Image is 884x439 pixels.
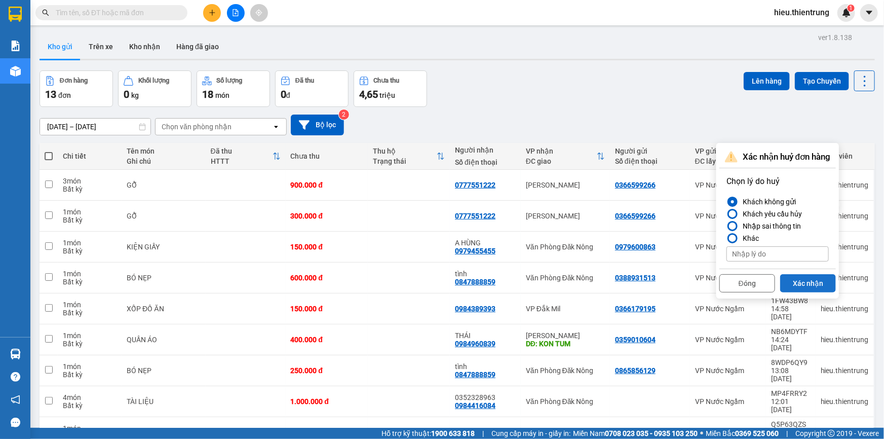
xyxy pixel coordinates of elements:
div: VP Đắk Mil [526,305,605,313]
span: file-add [232,9,239,16]
div: QUẦN ÁO [127,336,201,344]
div: VP Nước Ngầm [695,243,761,251]
div: Trạng thái [373,157,437,165]
div: Q5P63QZS [771,420,811,428]
div: Bất kỳ [63,216,117,224]
div: THÁI [455,332,516,340]
button: Xác nhận [780,274,836,292]
span: Miền Bắc [706,428,779,439]
div: Bất kỳ [63,371,117,379]
div: Khách không gửi [739,196,796,208]
button: plus [203,4,221,22]
h2: K31Y7ERI [6,72,82,89]
div: Bất kỳ [63,185,117,193]
div: 1 món [63,270,117,278]
div: Số điện thoại [455,158,516,166]
div: tình [455,270,516,278]
button: Đã thu0đ [275,70,349,107]
button: Kho nhận [121,34,168,59]
div: 1 món [63,208,117,216]
div: 1 món [63,424,117,432]
div: VP Nước Ngầm [695,367,761,375]
div: hieu.thientrung [821,243,869,251]
span: plus [209,9,216,16]
div: Thu hộ [373,147,437,155]
div: 0359010604 [615,336,656,344]
button: Kho gửi [40,34,81,59]
th: Toggle SortBy [521,143,610,170]
div: BÓ NẸP [127,274,201,282]
button: Đóng [719,274,775,292]
div: tình [455,362,516,371]
button: file-add [227,4,245,22]
div: ver 1.8.138 [818,32,852,43]
div: 0847888859 [455,371,495,379]
div: 150.000 đ [291,305,363,313]
span: đ [286,91,290,99]
div: Khối lượng [138,77,169,84]
div: 13:08 [DATE] [771,367,811,383]
sup: 2 [339,109,349,120]
div: 0388931513 [615,274,656,282]
img: logo.jpg [6,15,35,66]
input: Tìm tên, số ĐT hoặc mã đơn [56,7,175,18]
div: hieu.thientrung [821,212,869,220]
span: kg [131,91,139,99]
div: hieu.thientrung [821,397,869,406]
img: warehouse-icon [10,349,21,359]
div: KIỆN GIẤY [127,243,201,251]
div: Số điện thoại [615,157,685,165]
div: ĐC lấy [695,157,753,165]
div: hieu.thientrung [821,367,869,375]
span: món [215,91,229,99]
div: Văn Phòng Đăk Nông [526,397,605,406]
div: 1.000.000 đ [291,397,363,406]
div: 1 món [63,239,117,247]
div: [PERSON_NAME] [526,181,605,189]
div: GỖ [127,212,201,220]
div: 0352328963 [455,393,516,401]
div: Tên món [127,147,201,155]
span: Cung cấp máy in - giấy in: [491,428,570,439]
div: 250.000 đ [291,367,363,375]
div: 0366179195 [615,305,656,313]
div: Chi tiết [63,152,117,160]
button: aim [250,4,268,22]
sup: 1 [848,5,855,12]
div: 0984416084 [455,401,495,410]
div: 1 món [63,362,117,371]
th: Toggle SortBy [690,143,766,170]
span: ⚪️ [700,431,703,435]
div: 8WDP6QY9 [771,358,811,367]
b: Nhà xe Thiên Trung [41,8,91,69]
div: 0366599266 [615,212,656,220]
div: Khác [739,232,759,244]
div: VP gửi [695,147,753,155]
div: [PERSON_NAME] [526,332,605,340]
div: hieu.thientrung [821,305,869,313]
div: 14:58 [DATE] [771,305,811,321]
span: message [11,418,20,427]
th: Toggle SortBy [368,143,450,170]
button: Bộ lọc [291,115,344,135]
button: Tạo Chuyến [795,72,849,90]
div: ĐC giao [526,157,597,165]
span: 0 [281,88,286,100]
div: Bất kỳ [63,340,117,348]
b: [DOMAIN_NAME] [135,8,245,25]
span: 4,65 [359,88,378,100]
button: Chưa thu4,65 triệu [354,70,427,107]
div: 3 món [63,177,117,185]
div: Người gửi [615,147,685,155]
div: Chưa thu [291,152,363,160]
p: Chọn lý do huỷ [726,175,829,188]
span: Hỗ trợ kỹ thuật: [381,428,475,439]
th: Toggle SortBy [206,143,286,170]
div: XỐP ĐỒ ĂN [127,305,201,313]
span: 1 [849,5,853,12]
span: hieu.thientrung [766,6,837,19]
input: Select a date range. [40,119,150,135]
div: 4 món [63,393,117,401]
div: 0777551222 [455,181,495,189]
div: Bất kỳ [63,247,117,255]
